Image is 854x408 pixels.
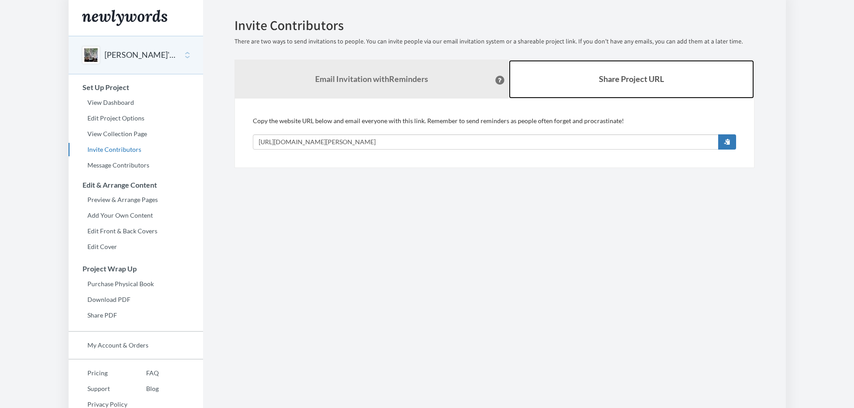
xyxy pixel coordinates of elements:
a: My Account & Orders [69,339,203,352]
h3: Set Up Project [69,83,203,91]
strong: Email Invitation with Reminders [315,74,428,84]
p: There are two ways to send invitations to people. You can invite people via our email invitation ... [234,37,754,46]
b: Share Project URL [599,74,664,84]
span: Support [18,6,50,14]
a: Edit Front & Back Covers [69,224,203,238]
button: [PERSON_NAME]'s 60th Birthday [104,49,177,61]
a: Edit Cover [69,240,203,253]
h3: Edit & Arrange Content [69,181,203,189]
h3: Project Wrap Up [69,265,203,273]
a: View Collection Page [69,127,203,141]
h2: Invite Contributors [234,18,754,33]
a: Download PDF [69,293,203,306]
div: Copy the website URL below and email everyone with this link. Remember to send reminders as peopl... [253,116,736,150]
a: Support [69,382,127,395]
a: Message Contributors [69,159,203,172]
a: Purchase Physical Book [69,277,203,291]
a: View Dashboard [69,96,203,109]
a: Edit Project Options [69,112,203,125]
a: Preview & Arrange Pages [69,193,203,206]
a: Pricing [69,366,127,380]
a: Add Your Own Content [69,209,203,222]
a: Share PDF [69,309,203,322]
a: FAQ [127,366,159,380]
img: Newlywords logo [82,10,167,26]
a: Blog [127,382,159,395]
a: Invite Contributors [69,143,203,156]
